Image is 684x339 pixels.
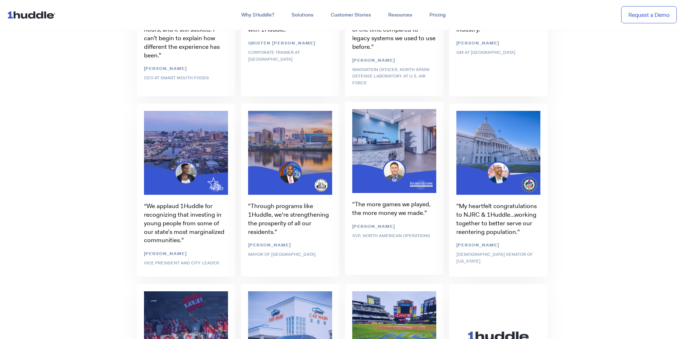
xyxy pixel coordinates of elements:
[233,9,283,22] a: Why 1Huddle?
[7,8,59,22] img: ...
[322,9,380,22] a: Customer Stories
[380,9,421,22] a: Resources
[421,9,454,22] a: Pricing
[283,9,322,22] a: Solutions
[621,6,677,24] a: Request a Demo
